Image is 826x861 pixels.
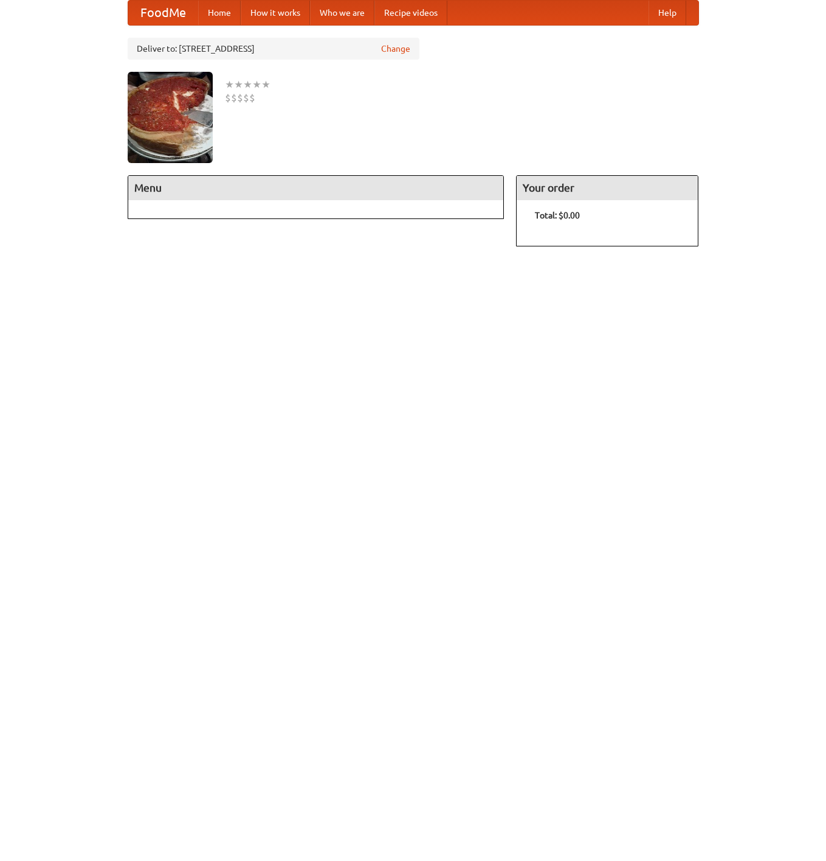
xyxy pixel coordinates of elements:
a: Help [649,1,686,25]
li: ★ [225,78,234,91]
a: Who we are [310,1,374,25]
a: Change [381,43,410,55]
h4: Menu [128,176,504,200]
li: ★ [252,78,261,91]
li: ★ [234,78,243,91]
h4: Your order [517,176,698,200]
li: $ [237,91,243,105]
li: $ [231,91,237,105]
b: Total: $0.00 [535,211,580,220]
img: angular.jpg [128,72,213,163]
a: Home [198,1,241,25]
li: $ [225,91,231,105]
div: Deliver to: [STREET_ADDRESS] [128,38,419,60]
li: ★ [261,78,270,91]
a: FoodMe [128,1,198,25]
a: Recipe videos [374,1,447,25]
a: How it works [241,1,310,25]
li: $ [249,91,255,105]
li: ★ [243,78,252,91]
li: $ [243,91,249,105]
